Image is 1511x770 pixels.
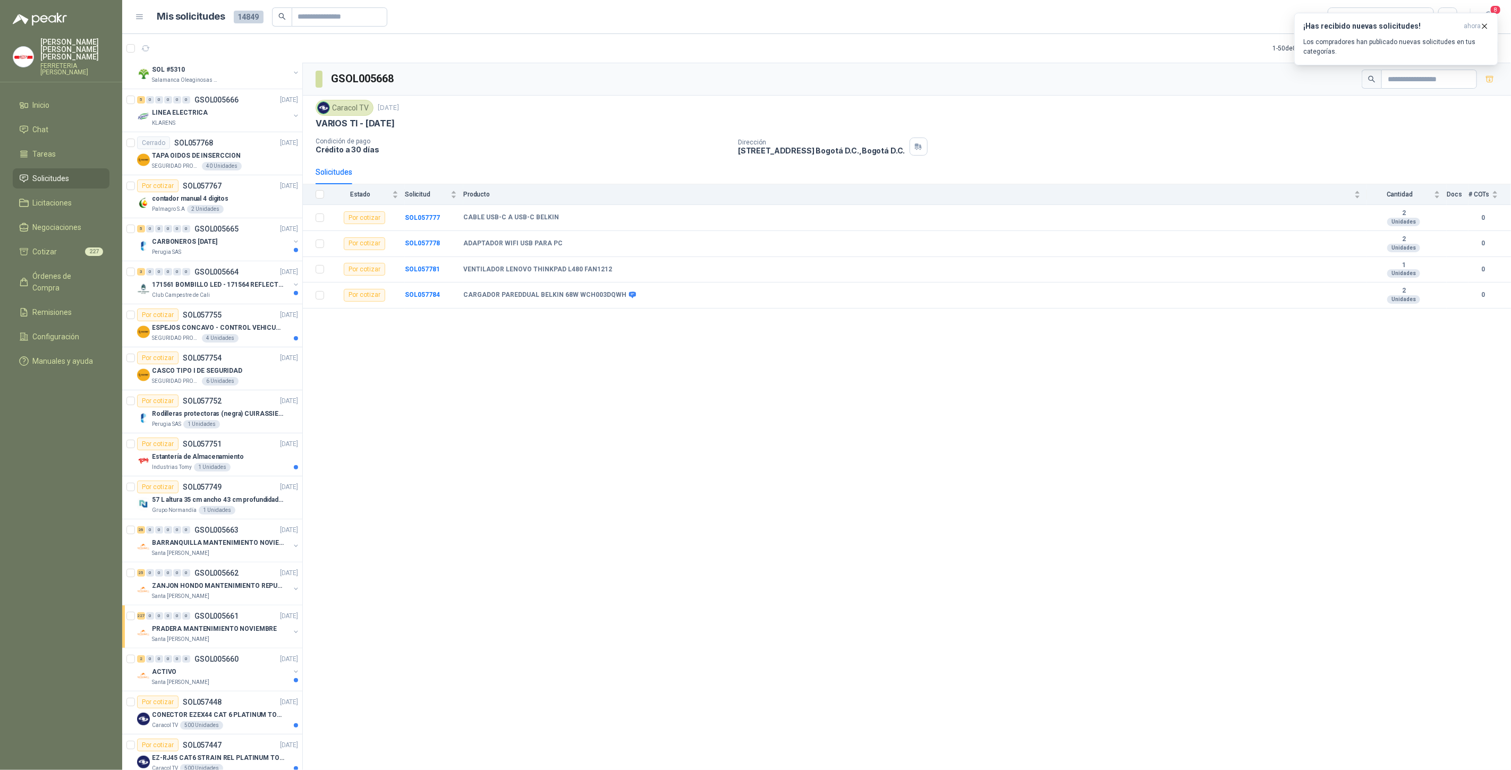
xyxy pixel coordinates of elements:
[152,506,197,515] p: Grupo Normandía
[194,655,239,663] p: GSOL005660
[137,283,150,295] img: Company Logo
[202,162,242,170] div: 40 Unidades
[280,482,298,492] p: [DATE]
[164,225,172,233] div: 0
[182,569,190,577] div: 0
[137,179,179,192] div: Por cotizar
[173,225,181,233] div: 0
[405,191,448,198] span: Solicitud
[152,721,178,730] p: Caracol TV
[405,239,440,247] a: SOL057778
[280,267,298,277] p: [DATE]
[280,310,298,320] p: [DATE]
[152,753,284,763] p: EZ-RJ45 CAT6 STRAIN REL PLATINUM TOOLS
[13,144,109,164] a: Tareas
[33,124,49,135] span: Chat
[280,95,298,105] p: [DATE]
[137,136,170,149] div: Cerrado
[137,223,300,256] a: 5 0 0 0 0 0 GSOL005665[DATE] Company LogoCARBONEROS [DATE]Perugia SAS
[152,323,284,333] p: ESPEJOS CONCAVO - CONTROL VEHICULAR
[137,655,145,663] div: 2
[13,242,109,262] a: Cotizar227
[344,263,385,276] div: Por cotizar
[13,95,109,115] a: Inicio
[137,567,300,601] a: 25 0 0 0 0 0 GSOL005662[DATE] Company LogoZANJON HONDO MANTENIMIENTO REPUESTOSSanta [PERSON_NAME]
[152,119,175,127] p: KLARENS
[33,173,70,184] span: Solicitudes
[137,309,179,321] div: Por cotizar
[173,655,181,663] div: 0
[146,569,154,577] div: 0
[33,331,80,343] span: Configuración
[13,351,109,371] a: Manuales y ayuda
[152,366,242,376] p: CASCO TIPO I DE SEGURIDAD
[280,654,298,664] p: [DATE]
[344,289,385,302] div: Por cotizar
[137,610,300,644] a: 227 0 0 0 0 0 GSOL005661[DATE] Company LogoPRADERA MANTENIMIENTO NOVIEMBRESanta [PERSON_NAME]
[137,50,300,84] a: 1 0 0 0 0 0 GSOL005667[DATE] Company LogoSOL #5310Salamanca Oleaginosas SAS
[1294,13,1498,65] button: ¡Has recibido nuevas solicitudes!ahora Los compradores han publicado nuevas solicitudes en tus ca...
[152,151,241,161] p: TAPA OIDOS DE INSERCCION
[316,145,729,154] p: Crédito a 30 días
[1367,261,1440,270] b: 1
[463,239,563,248] b: ADAPTADOR WIFI USB PARA PC
[405,214,440,221] a: SOL057777
[137,670,150,682] img: Company Logo
[405,184,463,205] th: Solicitud
[33,148,56,160] span: Tareas
[152,237,217,247] p: CARBONEROS [DATE]
[152,710,284,720] p: CONECTOR EZEX44 CAT 6 PLATINUM TOOLS
[202,377,239,386] div: 6 Unidades
[183,182,222,190] p: SOL057767
[463,184,1367,205] th: Producto
[152,624,277,634] p: PRADERA MANTENIMIENTO NOVIEMBRE
[155,655,163,663] div: 0
[182,612,190,620] div: 0
[122,132,302,175] a: CerradoSOL057768[DATE] Company LogoTAPA OIDOS DE INSERCCIONSEGURIDAD PROVISER LTDA40 Unidades
[194,569,239,577] p: GSOL005662
[280,224,298,234] p: [DATE]
[1468,184,1511,205] th: # COTs
[187,205,224,213] div: 2 Unidades
[137,627,150,639] img: Company Logo
[1468,290,1498,300] b: 0
[1367,184,1447,205] th: Cantidad
[152,291,210,300] p: Club Campestre de Cali
[1272,40,1342,57] div: 1 - 50 de 8937
[33,221,82,233] span: Negociaciones
[405,266,440,273] a: SOL057781
[1468,238,1498,249] b: 0
[1367,209,1440,218] b: 2
[155,526,163,534] div: 0
[316,166,352,178] div: Solicitudes
[137,352,179,364] div: Por cotizar
[137,739,179,751] div: Por cotizar
[1468,213,1498,223] b: 0
[183,354,222,362] p: SOL057754
[146,96,154,104] div: 0
[152,667,176,677] p: ACTIVO
[164,655,172,663] div: 0
[137,266,300,300] a: 3 0 0 0 0 0 GSOL005664[DATE] Company Logo171561 BOMBILLO LED - 171564 REFLECTOR 50WClub Campestre...
[202,334,239,343] div: 4 Unidades
[183,397,222,405] p: SOL057752
[199,506,235,515] div: 1 Unidades
[280,611,298,621] p: [DATE]
[1367,235,1440,244] b: 2
[463,213,559,222] b: CABLE USB-C A USB-C BELKIN
[137,326,150,338] img: Company Logo
[13,119,109,140] a: Chat
[152,495,284,505] p: 57 L altura 35 cm ancho 43 cm profundidad 39 cm
[463,291,626,300] b: CARGADOR PAREDDUAL BELKIN 68W WCH003DQWH
[152,248,181,256] p: Perugia SAS
[183,483,222,491] p: SOL057749
[137,67,150,80] img: Company Logo
[174,139,213,147] p: SOL057768
[152,108,208,118] p: LINEA ELECTRICA
[182,96,190,104] div: 0
[137,455,150,467] img: Company Logo
[152,463,192,472] p: Industrias Tomy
